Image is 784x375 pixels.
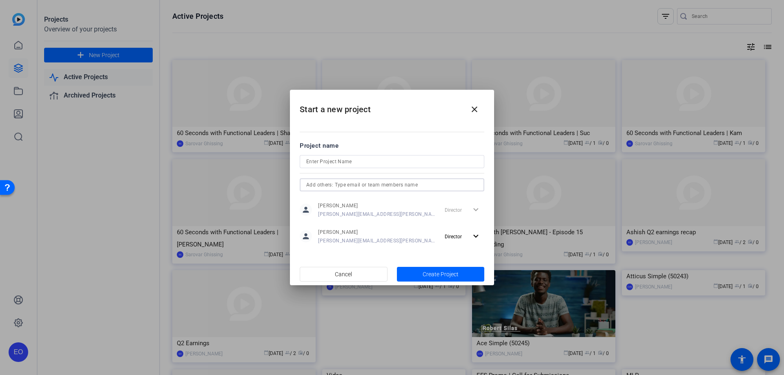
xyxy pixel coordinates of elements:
span: Director [445,234,462,240]
input: Enter Project Name [306,157,478,166]
div: Project name [300,141,484,150]
button: Cancel [300,267,388,282]
span: [PERSON_NAME][EMAIL_ADDRESS][PERSON_NAME][DOMAIN_NAME] [318,211,435,217]
span: [PERSON_NAME] [318,202,435,209]
input: Add others: Type email or team members name [306,180,478,190]
button: Create Project [397,267,485,282]
button: Director [441,229,484,244]
span: Cancel [335,266,352,282]
mat-icon: person [300,230,312,242]
mat-icon: expand_more [471,231,481,242]
mat-icon: person [300,204,312,216]
span: [PERSON_NAME] [318,229,435,235]
span: [PERSON_NAME][EMAIL_ADDRESS][PERSON_NAME][DOMAIN_NAME] [318,237,435,244]
mat-icon: close [470,104,479,114]
span: Create Project [423,270,459,279]
h2: Start a new project [290,90,494,123]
